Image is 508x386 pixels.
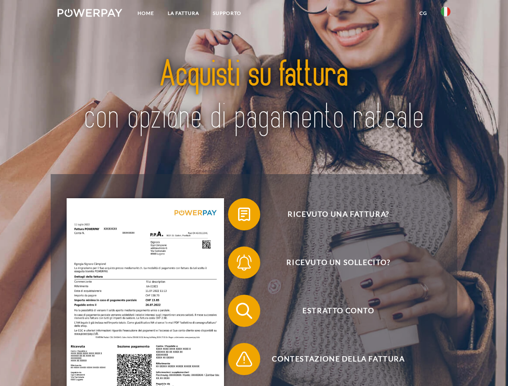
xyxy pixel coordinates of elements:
[240,246,437,279] span: Ricevuto un sollecito?
[234,301,254,321] img: qb_search.svg
[234,349,254,369] img: qb_warning.svg
[228,343,437,375] button: Contestazione della fattura
[228,246,437,279] button: Ricevuto un sollecito?
[161,6,206,21] a: LA FATTURA
[228,295,437,327] button: Estratto conto
[131,6,161,21] a: Home
[240,198,437,230] span: Ricevuto una fattura?
[58,9,122,17] img: logo-powerpay-white.svg
[413,6,434,21] a: CG
[234,253,254,273] img: qb_bell.svg
[240,295,437,327] span: Estratto conto
[77,39,431,154] img: title-powerpay_it.svg
[240,343,437,375] span: Contestazione della fattura
[206,6,248,21] a: Supporto
[234,204,254,224] img: qb_bill.svg
[228,198,437,230] button: Ricevuto una fattura?
[441,7,450,16] img: it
